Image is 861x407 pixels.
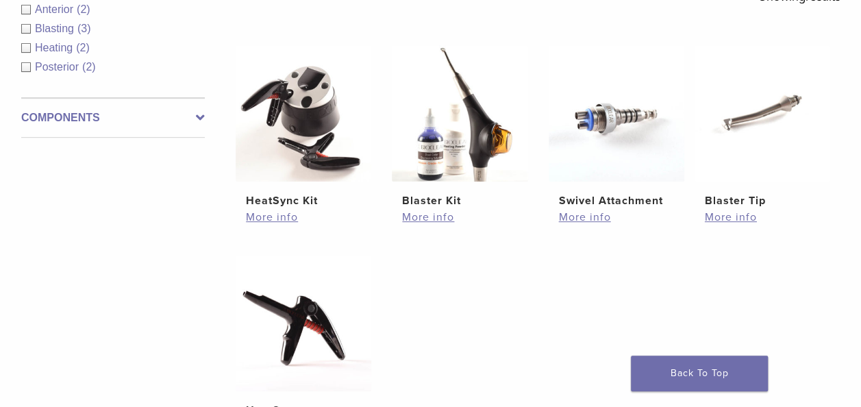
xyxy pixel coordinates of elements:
[695,45,830,181] img: Blaster Tip
[77,23,91,34] span: (3)
[402,209,517,225] a: More info
[21,110,205,126] label: Components
[402,193,517,209] h2: Blaster Kit
[76,42,90,53] span: (2)
[246,209,361,225] a: More info
[35,23,77,34] span: Blasting
[82,61,96,73] span: (2)
[549,45,684,208] a: Swivel AttachmentSwivel Attachment
[695,45,830,208] a: Blaster TipBlaster Tip
[236,256,371,391] img: HeatSync Composite Gun
[236,45,371,181] img: HeatSync Kit
[246,193,361,209] h2: HeatSync Kit
[549,45,684,181] img: Swivel Attachment
[35,3,77,15] span: Anterior
[705,209,820,225] a: More info
[77,3,90,15] span: (2)
[392,45,527,181] img: Blaster Kit
[236,45,371,208] a: HeatSync KitHeatSync Kit
[35,42,76,53] span: Heating
[35,61,82,73] span: Posterior
[392,45,527,208] a: Blaster KitBlaster Kit
[558,209,673,225] a: More info
[705,193,820,209] h2: Blaster Tip
[631,356,768,391] a: Back To Top
[558,193,673,209] h2: Swivel Attachment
